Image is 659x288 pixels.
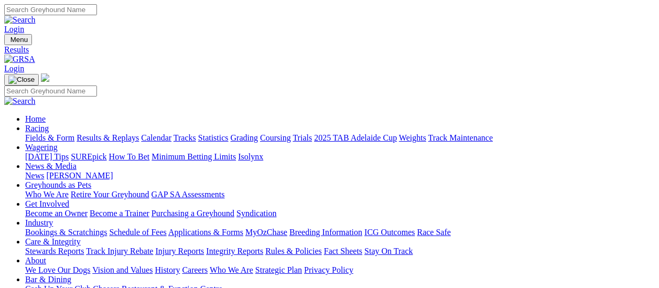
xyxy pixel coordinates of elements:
[25,209,88,218] a: Become an Owner
[417,228,450,237] a: Race Safe
[25,133,655,143] div: Racing
[174,133,196,142] a: Tracks
[364,247,413,255] a: Stay On Track
[25,256,46,265] a: About
[46,171,113,180] a: [PERSON_NAME]
[260,133,291,142] a: Coursing
[77,133,139,142] a: Results & Replays
[25,143,58,152] a: Wagering
[25,162,77,170] a: News & Media
[4,86,97,97] input: Search
[71,152,106,161] a: SUREpick
[182,265,208,274] a: Careers
[25,171,44,180] a: News
[198,133,229,142] a: Statistics
[109,228,166,237] a: Schedule of Fees
[155,265,180,274] a: History
[238,152,263,161] a: Isolynx
[25,124,49,133] a: Racing
[25,180,91,189] a: Greyhounds as Pets
[25,265,90,274] a: We Love Our Dogs
[25,133,74,142] a: Fields & Form
[168,228,243,237] a: Applications & Forms
[236,209,276,218] a: Syndication
[8,76,35,84] img: Close
[25,228,655,237] div: Industry
[92,265,153,274] a: Vision and Values
[265,247,322,255] a: Rules & Policies
[71,190,149,199] a: Retire Your Greyhound
[152,209,234,218] a: Purchasing a Greyhound
[25,275,71,284] a: Bar & Dining
[25,265,655,275] div: About
[25,237,81,246] a: Care & Integrity
[25,199,69,208] a: Get Involved
[25,152,655,162] div: Wagering
[41,73,49,82] img: logo-grsa-white.png
[364,228,415,237] a: ICG Outcomes
[206,247,263,255] a: Integrity Reports
[4,34,32,45] button: Toggle navigation
[25,247,84,255] a: Stewards Reports
[90,209,149,218] a: Become a Trainer
[399,133,426,142] a: Weights
[245,228,287,237] a: MyOzChase
[289,228,362,237] a: Breeding Information
[25,209,655,218] div: Get Involved
[25,171,655,180] div: News & Media
[109,152,150,161] a: How To Bet
[25,218,53,227] a: Industry
[4,97,36,106] img: Search
[155,247,204,255] a: Injury Reports
[152,152,236,161] a: Minimum Betting Limits
[86,247,153,255] a: Track Injury Rebate
[210,265,253,274] a: Who We Are
[152,190,225,199] a: GAP SA Assessments
[293,133,312,142] a: Trials
[4,25,24,34] a: Login
[314,133,397,142] a: 2025 TAB Adelaide Cup
[428,133,493,142] a: Track Maintenance
[4,15,36,25] img: Search
[25,190,655,199] div: Greyhounds as Pets
[304,265,353,274] a: Privacy Policy
[10,36,28,44] span: Menu
[4,45,655,55] a: Results
[25,114,46,123] a: Home
[4,4,97,15] input: Search
[25,190,69,199] a: Who We Are
[25,228,107,237] a: Bookings & Scratchings
[4,64,24,73] a: Login
[4,55,35,64] img: GRSA
[25,152,69,161] a: [DATE] Tips
[4,74,39,86] button: Toggle navigation
[231,133,258,142] a: Grading
[255,265,302,274] a: Strategic Plan
[141,133,171,142] a: Calendar
[324,247,362,255] a: Fact Sheets
[25,247,655,256] div: Care & Integrity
